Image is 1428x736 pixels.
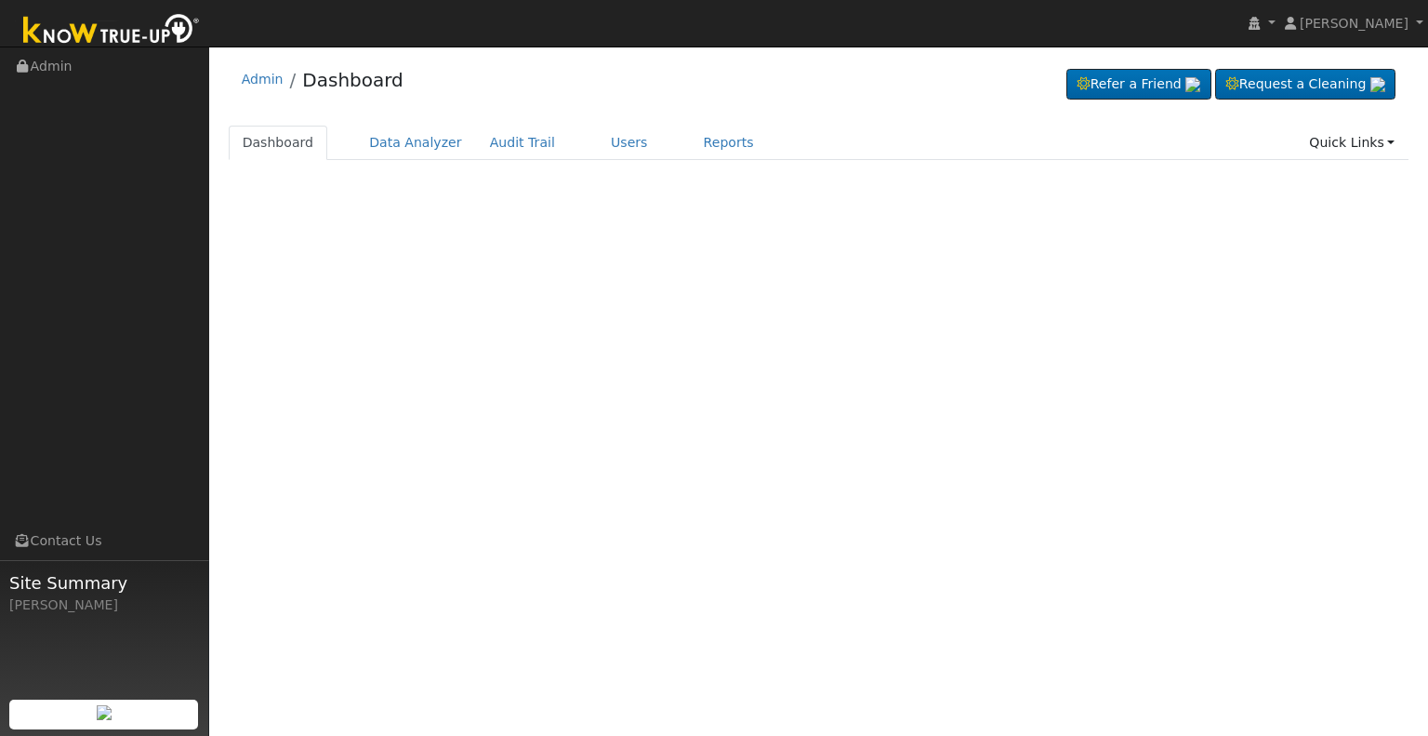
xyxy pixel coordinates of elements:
a: Dashboard [229,126,328,160]
img: retrieve [97,705,112,720]
a: Users [597,126,662,160]
a: Admin [242,72,284,87]
img: Know True-Up [14,10,209,52]
a: Quick Links [1295,126,1408,160]
a: Audit Trail [476,126,569,160]
a: Reports [690,126,768,160]
a: Refer a Friend [1066,69,1211,100]
a: Dashboard [302,69,403,91]
img: retrieve [1370,77,1385,92]
div: [PERSON_NAME] [9,595,199,615]
span: [PERSON_NAME] [1300,16,1408,31]
span: Site Summary [9,570,199,595]
img: retrieve [1185,77,1200,92]
a: Request a Cleaning [1215,69,1395,100]
a: Data Analyzer [355,126,476,160]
